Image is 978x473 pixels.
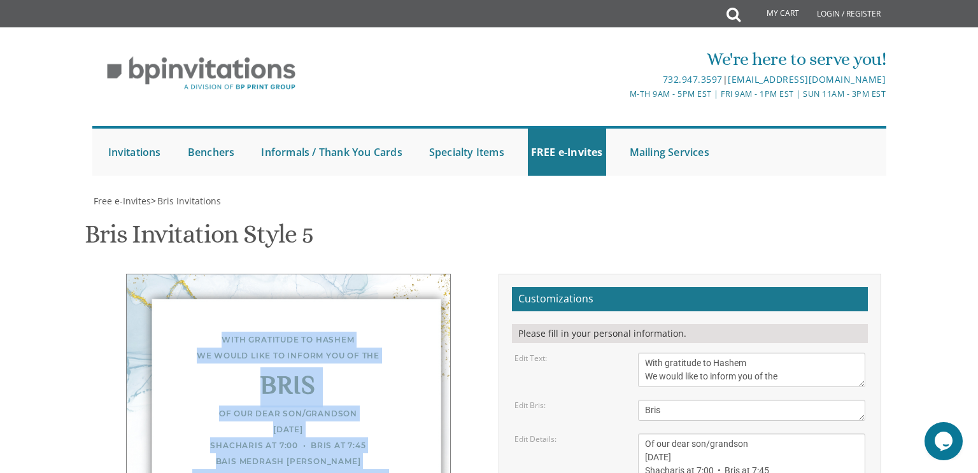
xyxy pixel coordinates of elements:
div: We're here to serve you! [357,46,886,72]
textarea: Bris [638,400,866,421]
span: Free e-Invites [94,195,151,207]
textarea: With gratitude to Hashem We would like to inform you of the [638,353,866,387]
a: My Cart [739,1,808,27]
img: BP Invitation Loft [92,47,311,100]
label: Edit Details: [514,434,556,444]
label: Edit Text: [514,353,547,364]
a: Invitations [105,129,164,176]
a: 732.947.3597 [663,73,723,85]
span: > [151,195,221,207]
iframe: chat widget [925,422,965,460]
h1: Bris Invitation Style 5 [85,220,313,258]
a: FREE e-Invites [528,129,606,176]
div: With gratitude to Hashem We would like to inform you of the [152,332,425,364]
div: M-Th 9am - 5pm EST | Fri 9am - 1pm EST | Sun 11am - 3pm EST [357,87,886,101]
a: Bris Invitations [156,195,221,207]
a: Informals / Thank You Cards [258,129,405,176]
label: Edit Bris: [514,400,546,411]
div: Please fill in your personal information. [512,324,868,343]
h2: Customizations [512,287,868,311]
a: [EMAIL_ADDRESS][DOMAIN_NAME] [728,73,886,85]
div: Bris [152,379,425,395]
a: Benchers [185,129,238,176]
a: Mailing Services [627,129,712,176]
a: Specialty Items [426,129,507,176]
div: | [357,72,886,87]
span: Bris Invitations [157,195,221,207]
a: Free e-Invites [92,195,151,207]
